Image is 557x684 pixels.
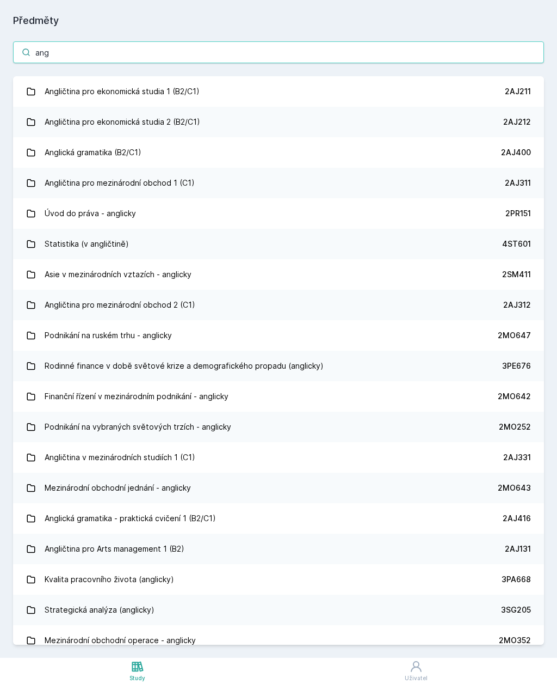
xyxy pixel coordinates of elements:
div: Anglická gramatika - praktická cvičení 1 (B2/C1) [45,508,216,529]
a: Kvalita pracovního života (anglicky) 3PA668 [13,564,544,595]
div: 2AJ212 [503,117,531,127]
div: Angličtina v mezinárodních studiích 1 (C1) [45,447,195,468]
div: Mezinárodní obchodní operace - anglicky [45,630,196,651]
div: 2MO647 [498,330,531,341]
div: Strategická analýza (anglicky) [45,599,154,621]
div: Uživatel [405,674,428,682]
div: 2AJ400 [501,147,531,158]
div: 2MO252 [499,422,531,432]
a: Anglická gramatika (B2/C1) 2AJ400 [13,137,544,168]
a: Rodinné finance v době světové krize a demografického propadu (anglicky) 3PE676 [13,351,544,381]
a: Angličtina pro Arts management 1 (B2) 2AJ131 [13,534,544,564]
a: Angličtina pro ekonomická studia 2 (B2/C1) 2AJ212 [13,107,544,137]
div: Podnikání na vybraných světových trzích - anglicky [45,416,231,438]
div: 2AJ211 [505,86,531,97]
div: 2MO352 [499,635,531,646]
a: Angličtina v mezinárodních studiích 1 (C1) 2AJ331 [13,442,544,473]
a: Anglická gramatika - praktická cvičení 1 (B2/C1) 2AJ416 [13,503,544,534]
a: Úvod do práva - anglicky 2PR151 [13,198,544,229]
div: Asie v mezinárodních vztazích - anglicky [45,264,191,285]
div: Angličtina pro ekonomická studia 2 (B2/C1) [45,111,200,133]
div: 3SG205 [501,604,531,615]
div: 2AJ311 [505,178,531,188]
div: 2MO642 [498,391,531,402]
a: Angličtina pro mezinárodní obchod 1 (C1) 2AJ311 [13,168,544,198]
div: Angličtina pro Arts management 1 (B2) [45,538,184,560]
a: Angličtina pro mezinárodní obchod 2 (C1) 2AJ312 [13,290,544,320]
div: 3PE676 [502,361,531,371]
div: Podnikání na ruském trhu - anglicky [45,325,172,346]
div: 2PR151 [505,208,531,219]
div: Angličtina pro mezinárodní obchod 1 (C1) [45,172,195,194]
h1: Předměty [13,13,544,28]
a: Mezinárodní obchodní operace - anglicky 2MO352 [13,625,544,656]
div: 2SM411 [502,269,531,280]
a: Podnikání na ruském trhu - anglicky 2MO647 [13,320,544,351]
div: Rodinné finance v době světové krize a demografického propadu (anglicky) [45,355,324,377]
div: Finanční řízení v mezinárodním podnikání - anglicky [45,386,228,407]
div: Statistika (v angličtině) [45,233,129,255]
div: 2MO643 [498,483,531,493]
input: Název nebo ident předmětu… [13,41,544,63]
a: Finanční řízení v mezinárodním podnikání - anglicky 2MO642 [13,381,544,412]
div: 2AJ416 [503,513,531,524]
div: Anglická gramatika (B2/C1) [45,142,141,163]
div: 2AJ331 [503,452,531,463]
div: Mezinárodní obchodní jednání - anglicky [45,477,191,499]
a: Statistika (v angličtině) 4ST601 [13,229,544,259]
div: Study [129,674,145,682]
div: Angličtina pro mezinárodní obchod 2 (C1) [45,294,195,316]
a: Strategická analýza (anglicky) 3SG205 [13,595,544,625]
div: 2AJ131 [505,543,531,554]
div: 3PA668 [502,574,531,585]
a: Asie v mezinárodních vztazích - anglicky 2SM411 [13,259,544,290]
a: Podnikání na vybraných světových trzích - anglicky 2MO252 [13,412,544,442]
div: 4ST601 [502,239,531,249]
a: Angličtina pro ekonomická studia 1 (B2/C1) 2AJ211 [13,76,544,107]
div: Úvod do práva - anglicky [45,203,136,224]
div: 2AJ312 [503,300,531,310]
div: Kvalita pracovního života (anglicky) [45,569,174,590]
a: Mezinárodní obchodní jednání - anglicky 2MO643 [13,473,544,503]
div: Angličtina pro ekonomická studia 1 (B2/C1) [45,81,200,102]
